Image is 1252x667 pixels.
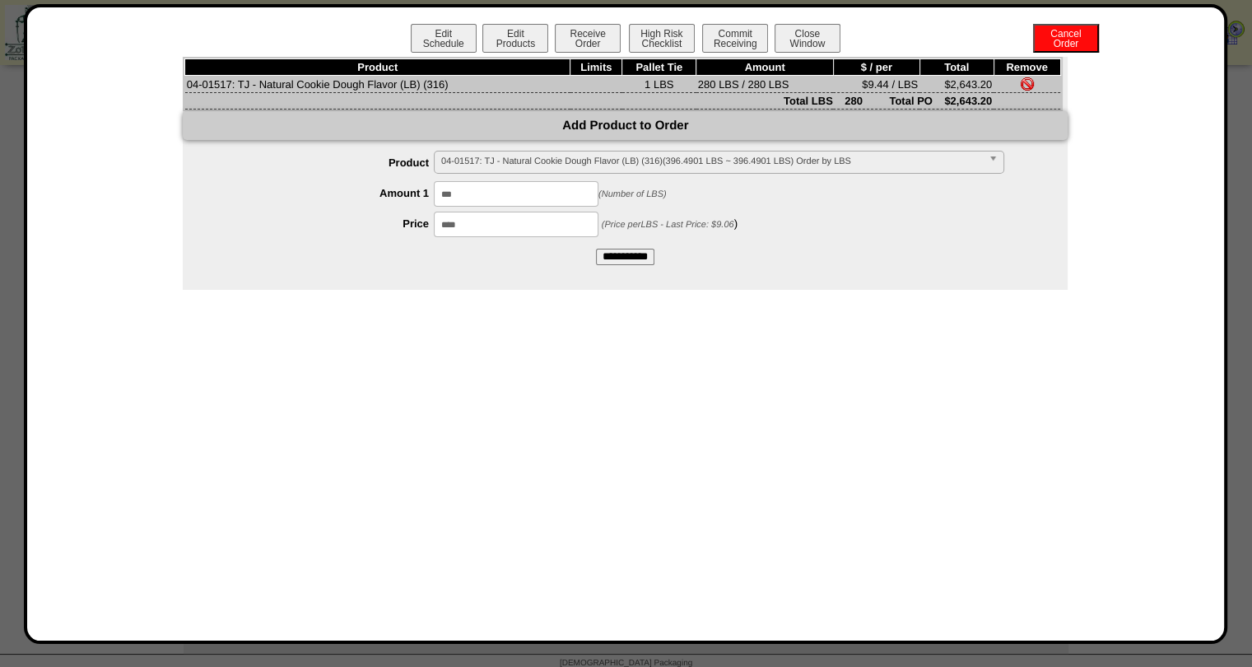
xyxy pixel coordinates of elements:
[441,152,982,171] span: 04-01517: TJ - Natural Cookie Dough Flavor (LB) (316)(396.4901 LBS ~ 396.4901 LBS) Order by LBS
[696,59,834,76] th: Amount
[1033,24,1099,53] button: CancelOrder
[411,24,477,53] button: EditSchedule
[919,59,994,76] th: Total
[183,111,1068,140] div: Add Product to Order
[602,220,734,230] span: (Price per
[598,189,667,199] span: (Number of LBS)
[216,187,434,199] label: Amount 1
[775,24,840,53] button: CloseWindow
[185,93,994,110] td: Total LBS 280 Total PO $2,643.20
[919,76,994,93] td: $2,643.20
[833,76,919,93] td: $9.44 / LBS
[833,59,919,76] th: $ / per
[216,217,434,230] label: Price
[570,59,622,76] th: Limits
[555,24,621,53] button: ReceiveOrder
[185,76,570,93] td: 04-01517: TJ - Natural Cookie Dough Flavor (LB) (316)
[216,156,434,169] label: Product
[627,38,699,49] a: High RiskChecklist
[773,37,842,49] a: CloseWindow
[1021,77,1034,91] img: Remove Item
[994,59,1060,76] th: Remove
[640,220,658,230] span: LBS
[216,212,1068,237] div: )
[629,24,695,53] button: High RiskChecklist
[185,59,570,76] th: Product
[698,78,789,91] span: 280 LBS / 280 LBS
[702,24,768,53] button: CommitReceiving
[645,78,673,91] span: 1 LBS
[660,220,733,230] span: - Last Price: $9.06
[622,59,696,76] th: Pallet Tie
[482,24,548,53] button: EditProducts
